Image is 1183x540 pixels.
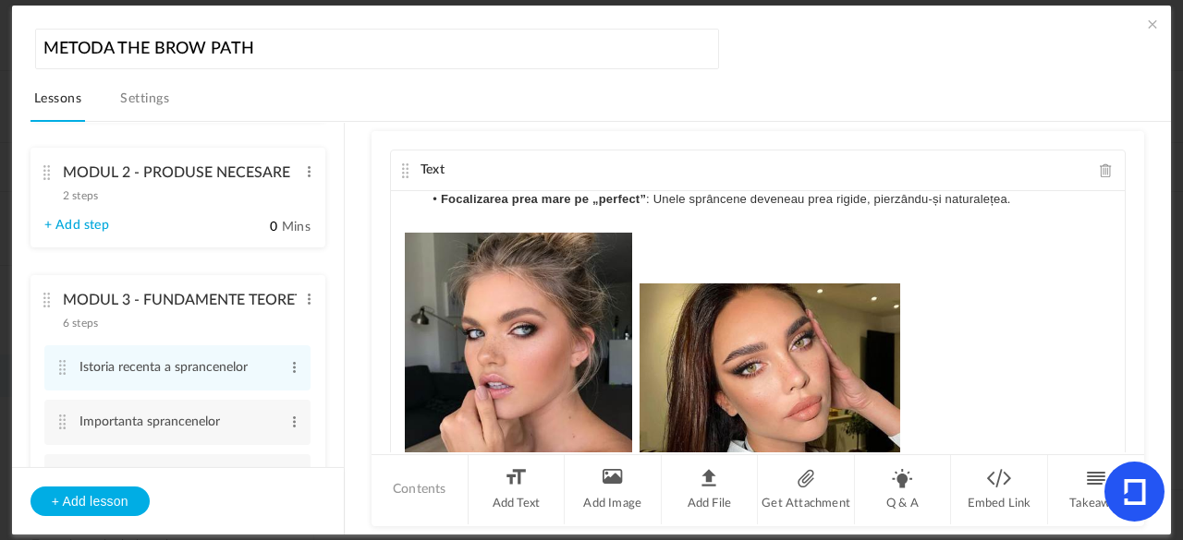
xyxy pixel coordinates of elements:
li: Get Attachment [758,455,855,524]
span: Mins [282,221,311,234]
a: + Add step [44,218,109,234]
input: Mins [232,219,278,236]
li: Embed Link [951,455,1048,524]
li: Add Image [565,455,662,524]
a: Lessons [30,87,85,122]
li: : Unele sprâncene deveneau prea rigide, pierzându-și naturalețea. [422,188,1111,210]
li: Add Text [469,455,566,524]
img: Z [640,283,900,460]
a: Settings [116,87,173,122]
span: 6 steps [63,318,98,329]
li: Contents [372,455,469,524]
strong: Focalizarea prea mare pe „perfect” [441,192,646,206]
img: Z [405,233,632,460]
li: Q & A [855,455,952,524]
button: + Add lesson [30,486,150,516]
li: Takeaway [1048,455,1144,524]
li: Add File [662,455,759,524]
span: Text [421,163,445,176]
span: 2 steps [63,190,98,201]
